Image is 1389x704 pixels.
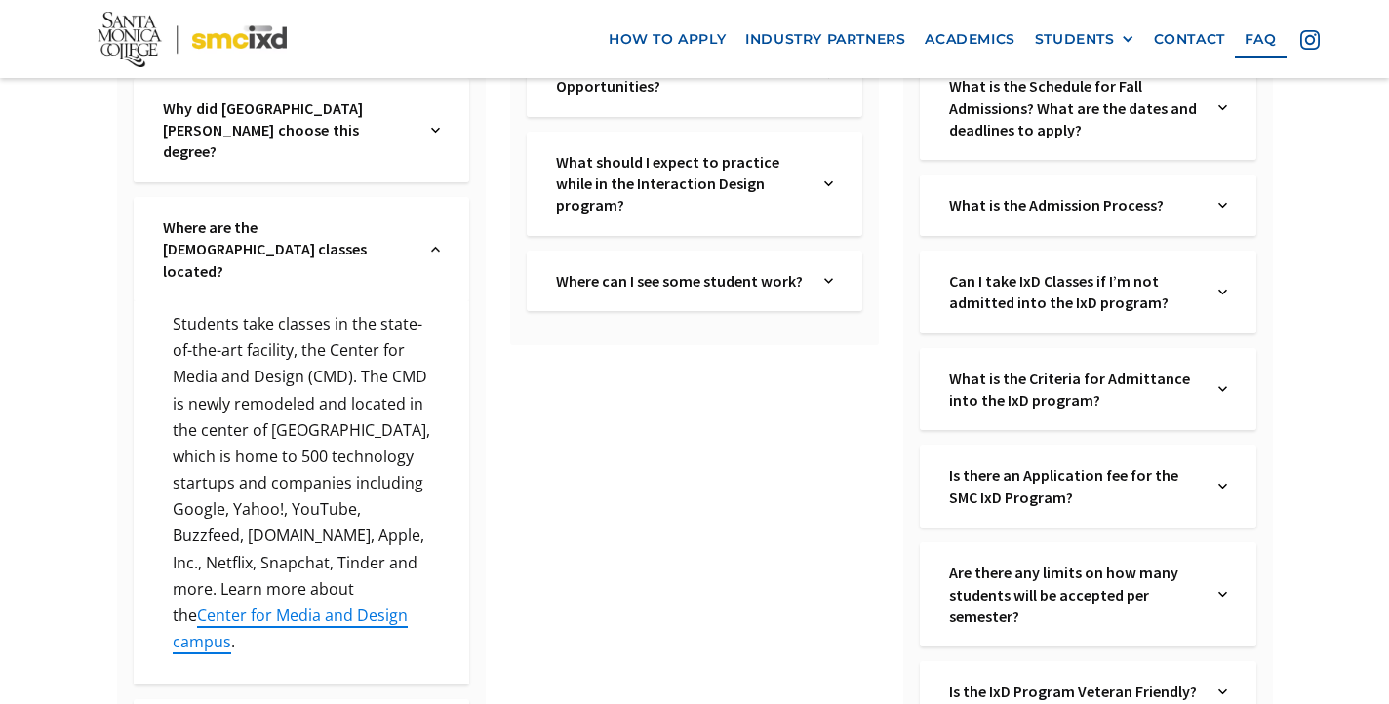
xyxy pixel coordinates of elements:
[556,151,806,216] a: What should I expect to practice while in the Interaction Design program?
[98,12,287,67] img: Santa Monica College - SMC IxD logo
[1300,30,1320,50] img: icon - instagram
[1235,21,1287,58] a: faq
[949,75,1199,140] a: What is the Schedule for Fall Admissions? What are the dates and deadlines to apply?
[556,270,806,292] a: Where can I see some student work?
[949,368,1199,411] a: What is the Criteria for Admittance into the IxD program?
[949,681,1199,702] a: Is the IxD Program Veteran Friendly?
[1035,31,1134,48] div: STUDENTS
[949,464,1199,508] a: Is there an Application fee for the SMC IxD Program?
[599,21,735,58] a: how to apply
[949,562,1199,627] a: Are there any limits on how many students will be accepted per semester?
[1144,21,1235,58] a: contact
[173,605,408,654] a: Center for Media and Design campus
[915,21,1024,58] a: Academics
[163,98,413,163] a: Why did [GEOGRAPHIC_DATA][PERSON_NAME] choose this degree?
[949,270,1199,314] a: Can I take IxD Classes if I’m not admitted into the IxD program?
[1035,31,1115,48] div: STUDENTS
[163,216,413,282] a: Where are the [DEMOGRAPHIC_DATA] classes located?
[735,21,915,58] a: industry partners
[163,311,440,655] p: Students take classes in the state-of-the-art facility, the Center for Media and Design (CMD). Th...
[949,194,1199,215] a: What is the Admission Process?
